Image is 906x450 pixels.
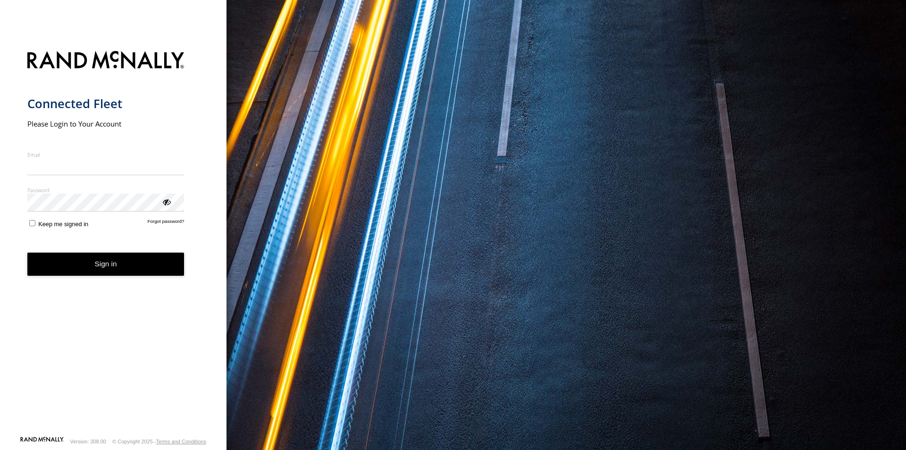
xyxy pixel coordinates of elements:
[20,437,64,446] a: Visit our Website
[112,439,206,444] div: © Copyright 2025 -
[148,219,185,228] a: Forgot password?
[38,221,88,228] span: Keep me signed in
[161,197,171,206] div: ViewPassword
[27,96,185,111] h1: Connected Fleet
[156,439,206,444] a: Terms and Conditions
[70,439,106,444] div: Version: 308.00
[29,220,35,226] input: Keep me signed in
[27,45,200,436] form: main
[27,151,185,158] label: Email
[27,253,185,276] button: Sign in
[27,49,185,73] img: Rand McNally
[27,119,185,128] h2: Please Login to Your Account
[27,187,185,194] label: Password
